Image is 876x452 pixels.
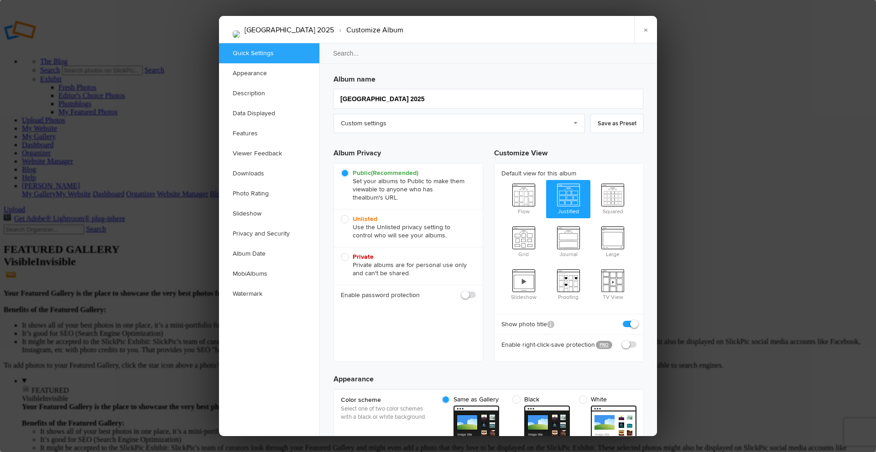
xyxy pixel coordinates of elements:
[442,395,499,404] span: Same as Gallery
[546,223,591,259] span: Journal
[219,244,319,264] a: Album Date
[494,140,644,163] h3: Customize View
[341,169,471,202] span: Set your albums to Public to make them viewable to anyone who has the
[334,140,483,163] h3: Album Privacy
[219,123,319,144] a: Features
[219,83,319,103] a: Description
[219,224,319,244] a: Privacy and Security
[219,164,319,184] a: Downloads
[219,63,319,83] a: Appearance
[353,169,418,177] b: Public
[362,194,398,201] span: album's URL.
[590,223,635,259] span: Large
[546,266,591,302] span: Proofing
[590,180,635,216] span: Squared
[590,114,644,133] a: Save as Preset
[634,16,657,43] a: ×
[233,31,240,38] img: KLV1201_stackor.jpg
[501,223,546,259] span: Grid
[341,253,471,277] span: Private albums are for personal use only and can't be shared.
[334,70,644,85] h3: Album name
[501,169,636,178] b: Default view for this album
[590,266,635,302] span: TV View
[334,22,403,38] li: Customize Album
[501,320,554,329] b: Show photo title
[319,43,658,64] input: Search...
[334,366,644,385] h3: Appearance
[219,184,319,204] a: Photo Rating
[341,215,471,240] span: Use the Unlisted privacy setting to control who will see your albums.
[219,264,319,284] a: MobiAlbums
[219,103,319,123] a: Data Displayed
[341,395,432,405] b: Color scheme
[512,395,565,404] span: Black
[501,340,589,349] b: Enable right-click-save protection
[596,341,612,349] a: PRO
[219,204,319,224] a: Slideshow
[501,180,546,216] span: Flow
[579,395,632,404] span: White
[219,144,319,164] a: Viewer Feedback
[341,291,420,300] b: Enable password protection
[219,284,319,304] a: Watermark
[501,266,546,302] span: Slideshow
[371,169,418,177] i: (Recommended)
[334,114,585,133] a: Custom settings
[546,180,591,216] span: Justified
[341,405,432,421] p: Select one of two color schemes with a black or white background.
[353,253,374,261] b: Private
[353,215,377,223] b: Unlisted
[219,43,319,63] a: Quick Settings
[245,22,334,38] li: [GEOGRAPHIC_DATA] 2025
